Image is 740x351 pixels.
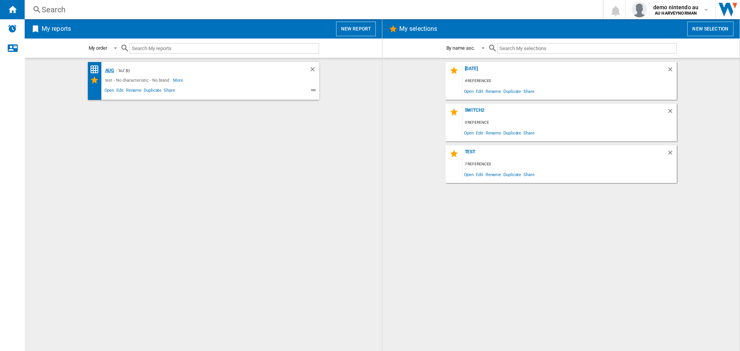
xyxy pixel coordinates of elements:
[143,87,163,96] span: Duplicate
[103,76,173,85] div: test - No characteristic - No brand
[522,86,536,96] span: Share
[632,2,647,17] img: profile.jpg
[484,169,502,180] span: Rename
[463,107,667,118] div: switch2
[502,169,522,180] span: Duplicate
[90,76,103,85] div: My Selections
[463,118,677,128] div: 0 reference
[497,43,676,54] input: Search My selections
[114,66,293,76] div: - "AU" (9)
[309,66,319,76] div: Delete
[502,86,522,96] span: Duplicate
[125,87,143,96] span: Rename
[484,86,502,96] span: Rename
[398,22,439,36] h2: My selections
[475,86,484,96] span: Edit
[667,149,677,160] div: Delete
[475,169,484,180] span: Edit
[463,160,677,169] div: 7 references
[522,128,536,138] span: Share
[336,22,376,36] button: New report
[667,107,677,118] div: Delete
[463,169,475,180] span: Open
[163,87,176,96] span: Share
[463,76,677,86] div: 4 references
[463,149,667,160] div: test
[40,22,72,36] h2: My reports
[463,128,475,138] span: Open
[42,4,583,15] div: Search
[655,11,697,16] b: AU HARVEYNORMAN
[115,87,125,96] span: Edit
[463,86,475,96] span: Open
[687,22,733,36] button: New selection
[103,66,114,76] div: Aug
[484,128,502,138] span: Rename
[522,169,536,180] span: Share
[8,24,17,33] img: alerts-logo.svg
[653,3,698,11] span: demo nintendo au
[173,76,184,85] span: More
[446,45,475,51] div: By name asc.
[667,66,677,76] div: Delete
[502,128,522,138] span: Duplicate
[103,87,116,96] span: Open
[475,128,484,138] span: Edit
[90,65,103,74] div: Price Matrix
[463,66,667,76] div: [DATE]
[89,45,107,51] div: My order
[129,43,319,54] input: Search My reports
